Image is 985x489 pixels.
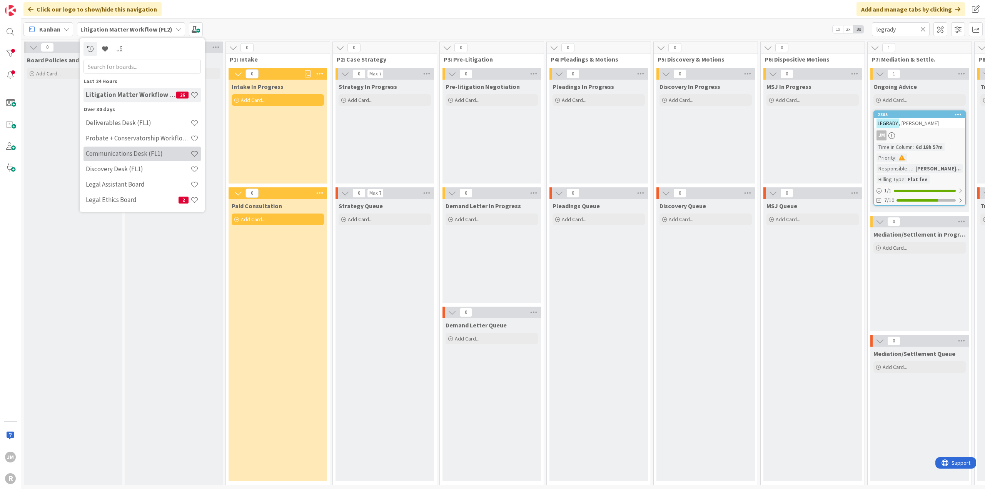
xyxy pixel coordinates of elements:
span: 0 [780,69,793,78]
mark: LEGRADY [876,118,899,127]
span: 0 [775,43,788,52]
div: Max 7 [369,191,381,195]
div: Priority [876,154,895,162]
span: 26 [176,92,189,98]
span: P4: Pleadings & Motions [551,55,641,63]
span: 0 [459,69,472,78]
span: P1: Intake [230,55,320,63]
img: Visit kanbanzone.com [5,5,16,16]
span: : [895,154,897,162]
span: 7/10 [884,196,894,204]
span: P2: Case Strategy [337,55,427,63]
span: 0 [459,308,472,317]
span: 0 [561,43,574,52]
span: 0 [780,189,793,198]
span: 0 [887,336,900,345]
span: Ongoing Advice [873,83,917,90]
div: R [5,473,16,484]
div: Responsible Paralegal [876,164,912,173]
div: [PERSON_NAME]... [913,164,963,173]
span: Add Card... [241,216,265,223]
div: JM [5,452,16,462]
span: 1 [882,43,895,52]
span: , [PERSON_NAME] [899,120,939,127]
div: 2365LEGRADY, [PERSON_NAME] [874,111,965,128]
span: P7: Mediation & Settle. [871,55,962,63]
h4: Probate + Conservatorship Workflow (FL2) [86,134,190,142]
div: Over 30 days [83,105,201,113]
h4: Legal Ethics Board [86,196,179,204]
span: Kanban [39,25,60,34]
span: Pleadings Queue [553,202,600,210]
div: Billing Type [876,175,905,184]
b: Litigation Matter Workflow (FL2) [80,25,172,33]
span: Pre-litigation Negotiation [446,83,520,90]
input: Search for boards... [83,60,201,73]
span: 0 [352,189,366,198]
span: 1 [887,69,900,78]
h4: Deliverables Desk (FL1) [86,119,190,127]
span: 1 / 1 [884,187,892,195]
span: Add Card... [883,364,907,371]
span: Demand Letter In Progress [446,202,521,210]
div: Click our logo to show/hide this navigation [23,2,162,16]
span: Add Card... [669,97,693,103]
span: : [912,164,913,173]
input: Quick Filter... [872,22,930,36]
span: P3: Pre-Litigation [444,55,534,63]
span: 0 [459,189,472,198]
span: Add Card... [669,216,693,223]
span: Discovery Queue [659,202,706,210]
div: 2365 [874,111,965,118]
div: Last 24 Hours [83,77,201,85]
span: Support [16,1,35,10]
span: 0 [668,43,681,52]
span: P5: Discovery & Motions [658,55,748,63]
span: : [913,143,914,151]
span: Discovery In Progress [659,83,720,90]
span: 3x [853,25,864,33]
span: Strategy In Progress [339,83,397,90]
span: Pleadings In Progress [553,83,614,90]
span: 0 [454,43,467,52]
span: Add Card... [883,97,907,103]
div: JM [876,130,886,140]
div: 2365 [878,112,965,117]
span: Board Policies and FAQs [27,56,93,64]
div: Flat fee [906,175,930,184]
div: JM [874,130,965,140]
span: Mediation/Settlement Queue [873,350,955,357]
span: 2x [843,25,853,33]
span: Add Card... [883,244,907,251]
span: 0 [352,69,366,78]
div: Time in Column [876,143,913,151]
h4: Litigation Matter Workflow (FL2) [86,91,176,98]
span: 0 [347,43,361,52]
span: 0 [240,43,254,52]
span: Add Card... [562,216,586,223]
span: 0 [566,189,579,198]
span: Add Card... [562,97,586,103]
span: Add Card... [776,216,800,223]
span: Add Card... [776,97,800,103]
h4: Discovery Desk (FL1) [86,165,190,173]
span: Add Card... [455,335,479,342]
span: Demand Letter Queue [446,321,507,329]
span: 0 [673,69,686,78]
span: Intake In Progress [232,83,284,90]
span: 0 [245,189,259,198]
span: : [905,175,906,184]
div: 1/1 [874,186,965,195]
span: 0 [41,43,54,52]
span: Add Card... [455,216,479,223]
span: 2 [179,197,189,204]
div: Add and manage tabs by clicking [856,2,965,16]
span: Add Card... [36,70,61,77]
div: Max 7 [369,72,381,76]
span: MSJ In Progress [766,83,811,90]
span: Add Card... [348,216,372,223]
h4: Communications Desk (FL1) [86,150,190,157]
h4: Legal Assistant Board [86,180,190,188]
span: 0 [887,217,900,226]
span: Add Card... [455,97,479,103]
